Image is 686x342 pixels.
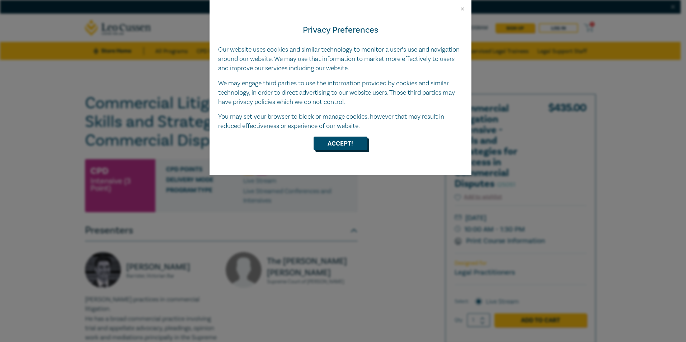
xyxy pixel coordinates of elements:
p: You may set your browser to block or manage cookies, however that may result in reduced effective... [218,112,463,131]
p: We may engage third parties to use the information provided by cookies and similar technology, in... [218,79,463,107]
h4: Privacy Preferences [218,24,463,37]
button: Accept! [314,137,367,150]
button: Close [459,6,466,12]
p: Our website uses cookies and similar technology to monitor a user’s use and navigation around our... [218,45,463,73]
